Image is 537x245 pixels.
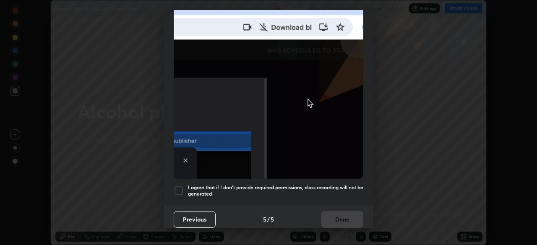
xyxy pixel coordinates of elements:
[271,215,274,224] h4: 5
[263,215,266,224] h4: 5
[267,215,270,224] h4: /
[188,184,363,197] h5: I agree that if I don't provide required permissions, class recording will not be generated
[174,211,216,228] button: Previous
